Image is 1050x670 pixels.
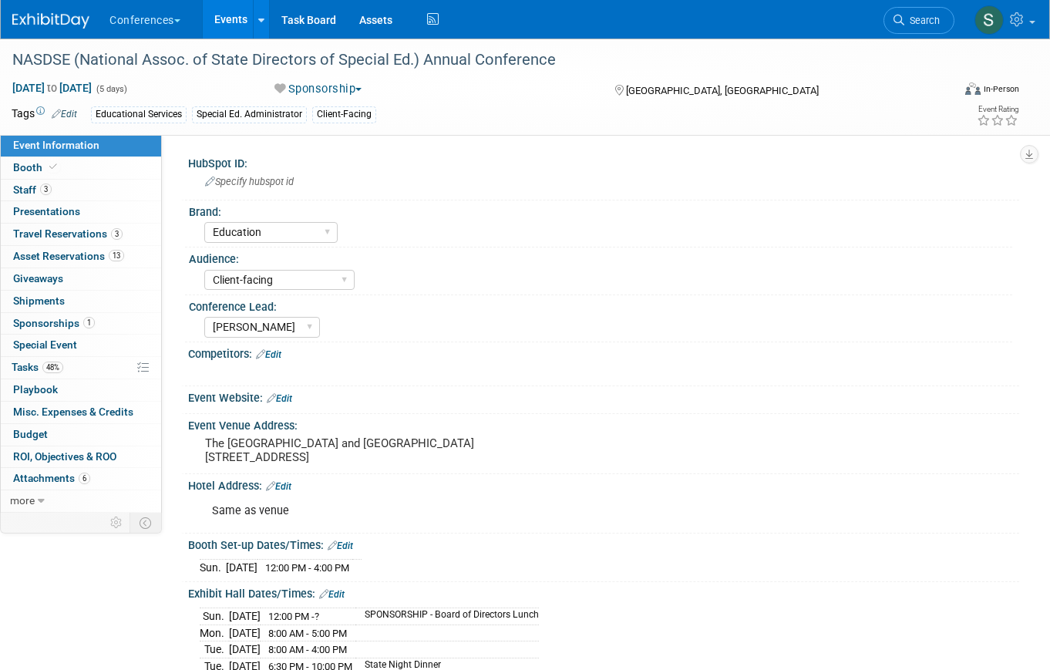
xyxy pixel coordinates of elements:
span: [GEOGRAPHIC_DATA], [GEOGRAPHIC_DATA] [626,85,819,96]
span: ? [315,611,319,622]
a: Tasks48% [1,357,161,379]
span: Tasks [12,361,63,373]
span: more [10,494,35,507]
div: Educational Services [91,106,187,123]
div: HubSpot ID: [188,152,1019,171]
pre: The [GEOGRAPHIC_DATA] and [GEOGRAPHIC_DATA] [STREET_ADDRESS] [205,436,517,464]
div: Exhibit Hall Dates/Times: [188,582,1019,602]
span: Travel Reservations [13,227,123,240]
img: Sophie Buffo [974,5,1004,35]
a: Edit [328,540,353,551]
span: 6 [79,473,90,484]
span: Playbook [13,383,58,396]
td: Toggle Event Tabs [130,513,162,533]
a: Special Event [1,335,161,356]
div: Event Format [870,80,1019,103]
a: Sponsorships1 [1,313,161,335]
a: Edit [256,349,281,360]
span: 12:00 PM - 4:00 PM [265,562,349,574]
td: [DATE] [229,641,261,658]
span: Misc. Expenses & Credits [13,406,133,418]
span: Shipments [13,295,65,307]
span: 3 [111,228,123,240]
span: Event Information [13,139,99,151]
td: [DATE] [229,625,261,641]
span: 8:00 AM - 5:00 PM [268,628,347,639]
a: Edit [266,481,291,492]
div: Same as venue [201,496,857,527]
a: Edit [52,109,77,120]
span: (5 days) [95,84,127,94]
a: Giveaways [1,268,161,290]
a: ROI, Objectives & ROO [1,446,161,468]
td: Mon. [200,625,229,641]
span: ROI, Objectives & ROO [13,450,116,463]
span: Booth [13,161,60,173]
div: Event Website: [188,386,1019,406]
span: to [45,82,59,94]
a: Attachments6 [1,468,161,490]
span: Staff [13,183,52,196]
span: Attachments [13,472,90,484]
a: Edit [319,589,345,600]
div: In-Person [983,83,1019,95]
td: [DATE] [229,608,261,625]
a: Edit [267,393,292,404]
span: 12:00 PM - [268,611,319,622]
div: Special Ed. Administrator [192,106,307,123]
div: Competitors: [188,342,1019,362]
td: Personalize Event Tab Strip [103,513,130,533]
a: Presentations [1,201,161,223]
span: 3 [40,183,52,195]
a: Event Information [1,135,161,157]
a: Budget [1,424,161,446]
div: Brand: [189,200,1012,220]
span: 1 [83,317,95,328]
a: Misc. Expenses & Credits [1,402,161,423]
div: Audience: [189,247,1012,267]
a: Travel Reservations3 [1,224,161,245]
a: more [1,490,161,512]
span: Budget [13,428,48,440]
i: Booth reservation complete [49,163,57,171]
td: [DATE] [226,560,257,576]
div: NASDSE (National Assoc. of State Directors of Special Ed.) Annual Conference [7,46,934,74]
span: 8:00 AM - 4:00 PM [268,644,347,655]
span: Asset Reservations [13,250,124,262]
td: Tue. [200,641,229,658]
div: Conference Lead: [189,295,1012,315]
div: Booth Set-up Dates/Times: [188,534,1019,554]
td: Tags [12,106,77,123]
div: Event Venue Address: [188,414,1019,433]
span: Sponsorships [13,317,95,329]
a: Playbook [1,379,161,401]
a: Asset Reservations13 [1,246,161,268]
button: Sponsorship [269,81,368,97]
span: Specify hubspot id [205,176,294,187]
a: Staff3 [1,180,161,201]
div: Hotel Address: [188,474,1019,494]
a: Booth [1,157,161,179]
span: Special Event [13,338,77,351]
td: Sun. [200,560,226,576]
div: Event Rating [977,106,1018,113]
span: 13 [109,250,124,261]
td: SPONSORSHIP - Board of Directors Lunch [355,608,539,625]
td: Sun. [200,608,229,625]
img: Format-Inperson.png [965,82,981,95]
a: Search [883,7,954,34]
a: Shipments [1,291,161,312]
span: Presentations [13,205,80,217]
span: [DATE] [DATE] [12,81,93,95]
span: Search [904,15,940,26]
div: Client-Facing [312,106,376,123]
img: ExhibitDay [12,13,89,29]
span: Giveaways [13,272,63,284]
span: 48% [42,362,63,373]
